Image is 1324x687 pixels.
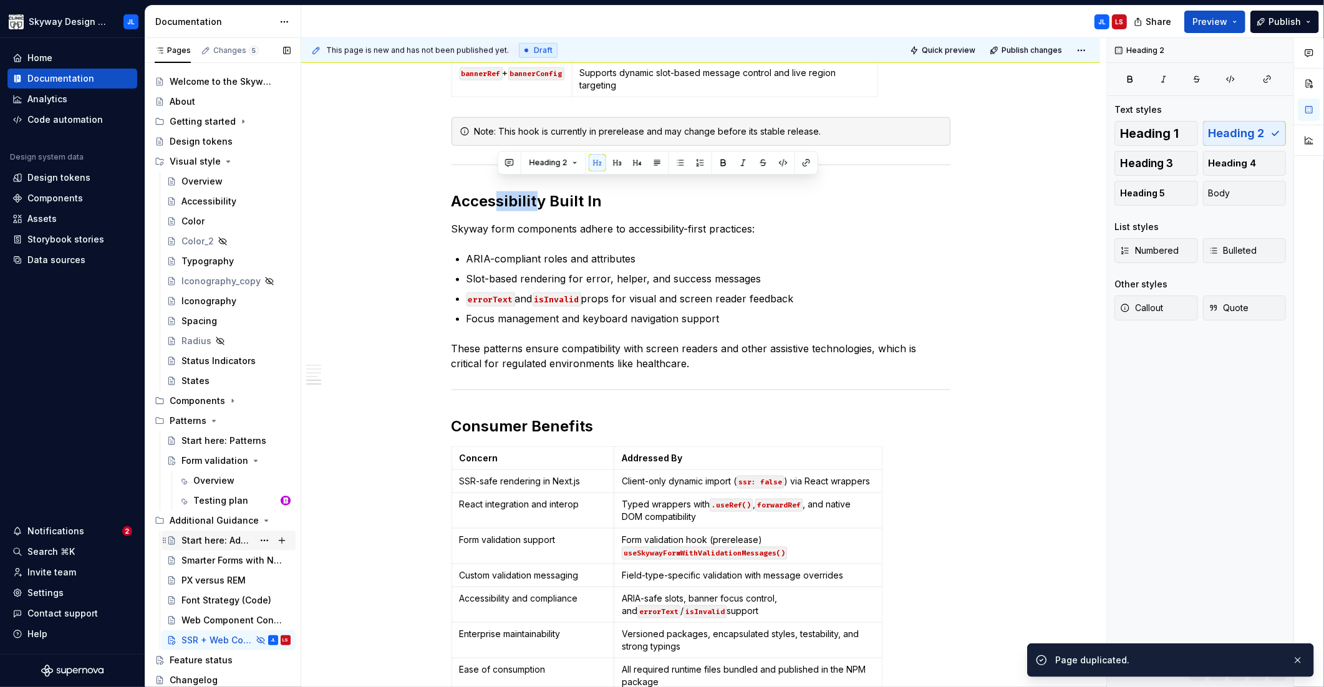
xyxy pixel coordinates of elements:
a: Iconography_copy [162,271,296,291]
p: Field-type-specific validation with message overrides [622,569,874,582]
a: Design tokens [7,168,137,188]
a: Home [7,48,137,68]
span: Quote [1209,302,1249,314]
button: Heading 5 [1114,181,1198,206]
span: 5 [249,46,259,55]
p: Enterprise maintainability [460,628,607,640]
div: LS [1116,17,1124,27]
div: Page duplicated. [1055,654,1282,666]
div: Components [150,391,296,411]
button: Bulleted [1203,238,1287,263]
div: Changes [213,46,259,55]
div: Accessibility [181,195,236,208]
a: Iconography [162,291,296,311]
div: States [181,375,210,387]
p: and props for visual and screen reader feedback [466,291,950,306]
div: Search ⌘K [27,545,75,558]
button: Numbered [1114,238,1198,263]
div: Testing plan [193,494,248,507]
a: Assets [7,209,137,229]
a: Font Strategy (Code) [162,590,296,610]
p: Client-only dynamic import ( ) via React wrappers [622,475,874,488]
p: Slot-based rendering for error, helper, and success messages [466,271,950,286]
span: Publish changes [1002,46,1062,55]
button: Quote [1203,295,1287,320]
p: Focus management and keyboard navigation support [466,311,950,326]
div: Patterns [170,415,206,427]
div: Iconography [181,295,236,307]
span: Draft [534,46,553,55]
a: Start here: Additional Guidance [162,531,296,550]
div: List styles [1114,221,1159,233]
div: Storybook stories [27,233,104,246]
a: Accessibility [162,191,296,211]
code: isInvalid [533,292,581,307]
div: Text styles [1114,103,1162,116]
p: Typed wrappers with , , and native DOM compatibility [622,498,874,523]
strong: Addressed By [622,453,682,463]
span: Quick preview [922,46,975,55]
a: Invite team [7,562,137,582]
a: Color_2 [162,231,296,251]
div: Assets [27,213,57,225]
p: Versioned packages, encapsulated styles, testability, and strong typings [622,628,874,653]
div: Font Strategy (Code) [181,594,271,607]
a: Overview [173,471,296,491]
div: Contact support [27,607,98,620]
div: Data sources [27,254,85,266]
p: Accessibility and compliance [460,592,607,605]
div: Typography [181,255,234,267]
button: Heading 2 [524,154,583,171]
h2: Consumer Benefits [452,416,950,436]
code: .useRef() [710,499,753,512]
p: + [460,67,564,79]
span: Body [1209,187,1230,199]
span: 2 [122,526,132,536]
div: Changelog [170,674,218,686]
button: Heading 3 [1114,151,1198,176]
a: Web Component Console Errors [162,610,296,630]
span: Preview [1192,16,1227,28]
code: errorText [637,605,680,618]
a: Radius [162,331,296,351]
p: SSR-safe rendering in Next.js [460,475,607,488]
div: Color [181,215,205,228]
a: Supernova Logo [41,665,104,677]
p: Custom validation messaging [460,569,607,582]
div: Code automation [27,113,103,126]
span: Bulleted [1209,244,1257,257]
a: Overview [162,171,296,191]
div: Overview [181,175,223,188]
a: Design tokens [150,132,296,151]
button: Notifications2 [7,521,137,541]
a: Welcome to the Skyway Design System! [150,72,296,92]
div: Design system data [10,152,84,162]
a: Components [7,188,137,208]
button: Body [1203,181,1287,206]
div: Web Component Console Errors [181,614,284,627]
div: JL [1098,17,1106,27]
p: Form validation hook (prerelease) [622,534,874,559]
img: Bobby Davis [281,496,291,506]
span: This page is new and has not been published yet. [326,46,509,55]
a: About [150,92,296,112]
button: Preview [1184,11,1245,33]
div: About [170,95,195,108]
a: Documentation [7,69,137,89]
code: isInvalid [684,605,727,618]
code: useSkywayFormWithValidationMessages() [622,547,787,560]
button: Quick preview [906,42,981,59]
div: Getting started [150,112,296,132]
div: Home [27,52,52,64]
div: Note: This hook is currently in prerelease and may change before its stable release. [475,125,942,138]
button: Publish changes [986,42,1068,59]
div: Patterns [150,411,296,431]
div: Visual style [150,151,296,171]
p: Form validation support [460,534,607,546]
div: Radius [181,335,211,347]
span: Share [1146,16,1171,28]
div: Overview [193,474,234,487]
a: Analytics [7,89,137,109]
code: bannerRef [460,67,503,80]
div: Documentation [27,72,94,85]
